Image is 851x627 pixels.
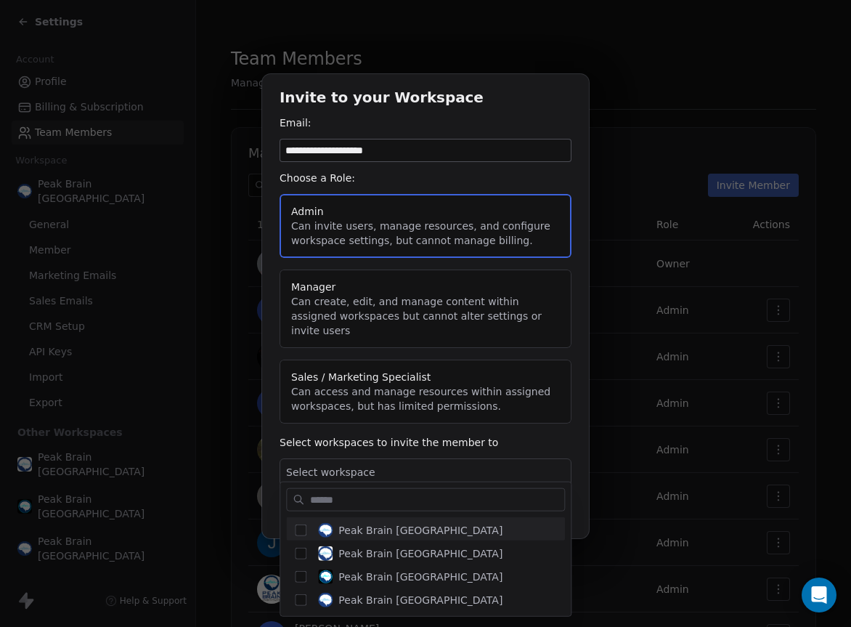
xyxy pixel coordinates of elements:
[318,546,333,561] img: peakbrain_logo.jpg
[338,593,502,607] span: Peak Brain [GEOGRAPHIC_DATA]
[318,523,333,538] img: Peak%20Brain%20Logo.png
[318,570,333,584] img: Peak%20brain.png
[338,523,502,538] span: Peak Brain [GEOGRAPHIC_DATA]
[286,517,565,610] div: Suggestions
[318,593,333,607] img: Peak%20Brain%20Logo.png
[338,570,502,584] span: Peak Brain [GEOGRAPHIC_DATA]
[338,546,502,561] span: Peak Brain [GEOGRAPHIC_DATA]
